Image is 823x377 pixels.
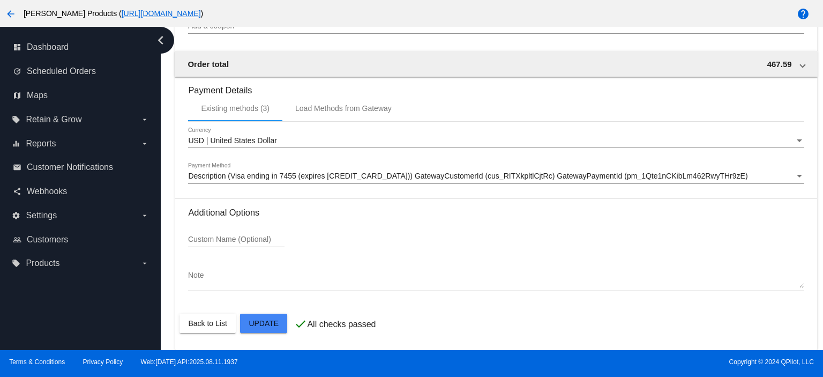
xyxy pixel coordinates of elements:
i: arrow_drop_down [140,139,149,148]
span: Dashboard [27,42,69,52]
span: Update [249,319,279,328]
a: people_outline Customers [13,231,149,248]
mat-select: Currency [188,137,804,145]
span: Products [26,258,59,268]
span: Customers [27,235,68,245]
span: Reports [26,139,56,149]
mat-icon: help [797,8,810,20]
i: map [13,91,21,100]
span: Description (Visa ending in 7455 (expires [CREDIT_CARD_DATA])) GatewayCustomerId (cus_RITXkpltlCj... [188,172,747,180]
a: Terms & Conditions [9,358,65,366]
span: Webhooks [27,187,67,196]
span: Settings [26,211,57,220]
a: Privacy Policy [83,358,123,366]
p: All checks passed [307,320,376,329]
mat-icon: check [294,317,307,330]
i: arrow_drop_down [140,259,149,268]
a: [URL][DOMAIN_NAME] [122,9,201,18]
i: people_outline [13,235,21,244]
span: Maps [27,91,48,100]
button: Update [240,314,287,333]
i: equalizer [12,139,20,148]
h3: Payment Details [188,77,804,95]
a: Web:[DATE] API:2025.08.11.1937 [141,358,238,366]
input: Custom Name (Optional) [188,235,285,244]
span: [PERSON_NAME] Products ( ) [24,9,203,18]
mat-icon: arrow_back [4,8,17,20]
mat-select: Payment Method [188,172,804,181]
i: share [13,187,21,196]
span: USD | United States Dollar [188,136,276,145]
a: dashboard Dashboard [13,39,149,56]
i: update [13,67,21,76]
a: share Webhooks [13,183,149,200]
i: local_offer [12,115,20,124]
button: Back to List [179,314,235,333]
i: chevron_left [152,32,169,49]
span: Customer Notifications [27,162,113,172]
span: Back to List [188,319,227,328]
div: Load Methods from Gateway [295,104,392,113]
span: Copyright © 2024 QPilot, LLC [421,358,814,366]
i: arrow_drop_down [140,115,149,124]
span: Order total [188,60,229,69]
i: local_offer [12,259,20,268]
h3: Additional Options [188,208,804,218]
i: email [13,163,21,172]
a: map Maps [13,87,149,104]
mat-expansion-panel-header: Order total 467.59 [175,51,817,77]
i: arrow_drop_down [140,211,149,220]
a: update Scheduled Orders [13,63,149,80]
a: email Customer Notifications [13,159,149,176]
i: settings [12,211,20,220]
span: Retain & Grow [26,115,81,124]
span: 467.59 [767,60,792,69]
i: dashboard [13,43,21,51]
span: Scheduled Orders [27,66,96,76]
div: Existing methods (3) [201,104,270,113]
